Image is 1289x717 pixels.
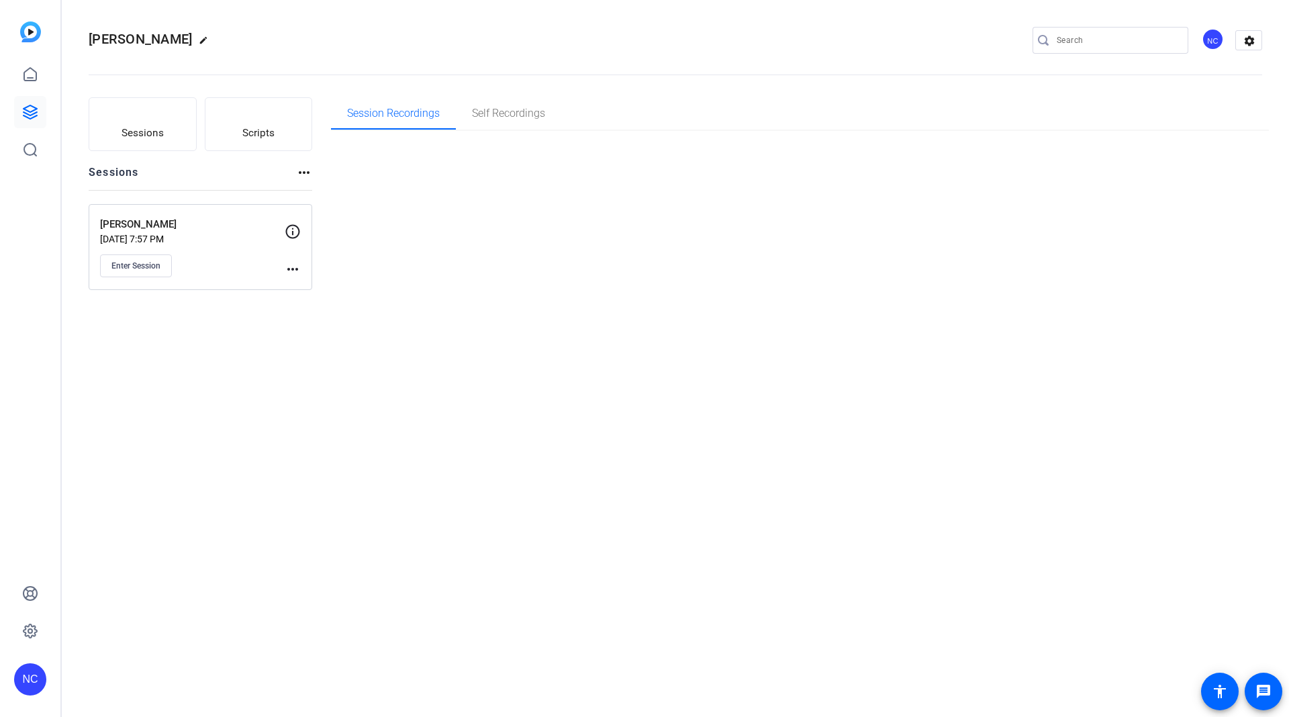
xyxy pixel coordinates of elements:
[111,260,160,271] span: Enter Session
[20,21,41,42] img: blue-gradient.svg
[100,254,172,277] button: Enter Session
[1212,683,1228,700] mat-icon: accessibility
[1202,28,1224,50] div: NC
[1236,31,1263,51] mat-icon: settings
[89,97,197,151] button: Sessions
[1202,28,1225,52] ngx-avatar: Natasha Colborne
[472,108,545,119] span: Self Recordings
[100,234,285,244] p: [DATE] 7:57 PM
[1255,683,1272,700] mat-icon: message
[100,217,285,232] p: [PERSON_NAME]
[89,164,139,190] h2: Sessions
[199,36,215,52] mat-icon: edit
[122,126,164,141] span: Sessions
[205,97,313,151] button: Scripts
[285,261,301,277] mat-icon: more_horiz
[296,164,312,181] mat-icon: more_horiz
[14,663,46,696] div: NC
[242,126,275,141] span: Scripts
[347,108,440,119] span: Session Recordings
[89,31,192,47] span: [PERSON_NAME]
[1057,32,1178,48] input: Search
